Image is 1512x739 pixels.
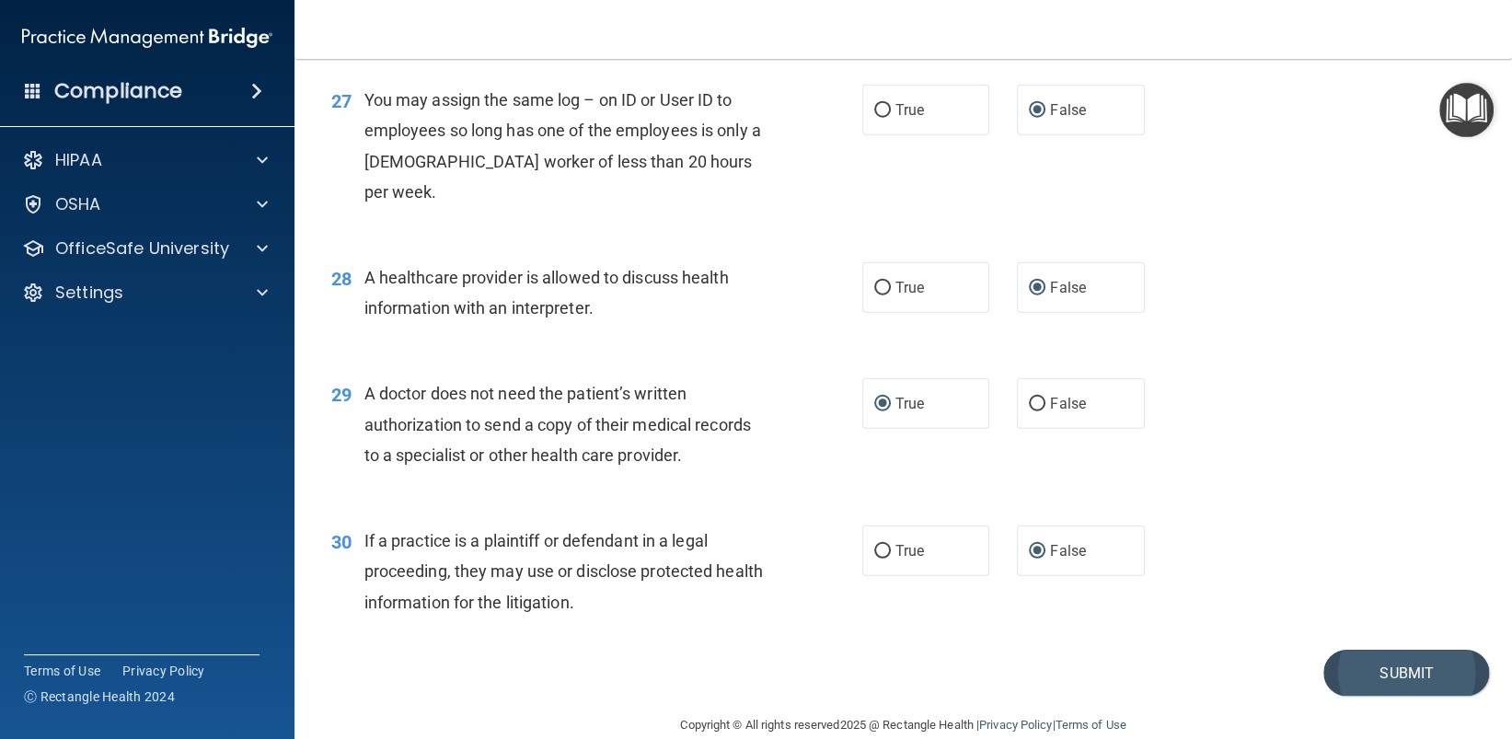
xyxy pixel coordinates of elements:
span: True [895,101,924,119]
input: False [1029,545,1045,559]
span: False [1050,542,1086,560]
a: Terms of Use [1055,718,1125,732]
a: Privacy Policy [979,718,1052,732]
span: True [895,542,924,560]
input: False [1029,282,1045,295]
input: True [874,282,891,295]
input: False [1029,104,1045,118]
a: HIPAA [22,149,268,171]
span: True [895,279,924,296]
input: True [874,398,891,411]
h4: Compliance [54,78,182,104]
input: False [1029,398,1045,411]
a: Terms of Use [24,662,100,680]
p: OSHA [55,193,101,215]
span: 30 [331,531,352,553]
span: 27 [331,90,352,112]
span: 29 [331,384,352,406]
a: Settings [22,282,268,304]
a: Privacy Policy [122,662,205,680]
span: False [1050,279,1086,296]
p: HIPAA [55,149,102,171]
span: False [1050,101,1086,119]
span: A doctor does not need the patient’s written authorization to send a copy of their medical record... [364,384,751,464]
span: Ⓒ Rectangle Health 2024 [24,687,175,706]
button: Open Resource Center [1439,83,1494,137]
input: True [874,104,891,118]
input: True [874,545,891,559]
span: False [1050,395,1086,412]
img: PMB logo [22,19,272,56]
a: OSHA [22,193,268,215]
a: OfficeSafe University [22,237,268,260]
span: True [895,395,924,412]
button: Submit [1323,650,1489,697]
span: You may assign the same log – on ID or User ID to employees so long has one of the employees is o... [364,90,761,202]
p: OfficeSafe University [55,237,229,260]
p: Settings [55,282,123,304]
span: 28 [331,268,352,290]
span: If a practice is a plaintiff or defendant in a legal proceeding, they may use or disclose protect... [364,531,763,611]
span: A healthcare provider is allowed to discuss health information with an interpreter. [364,268,729,318]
